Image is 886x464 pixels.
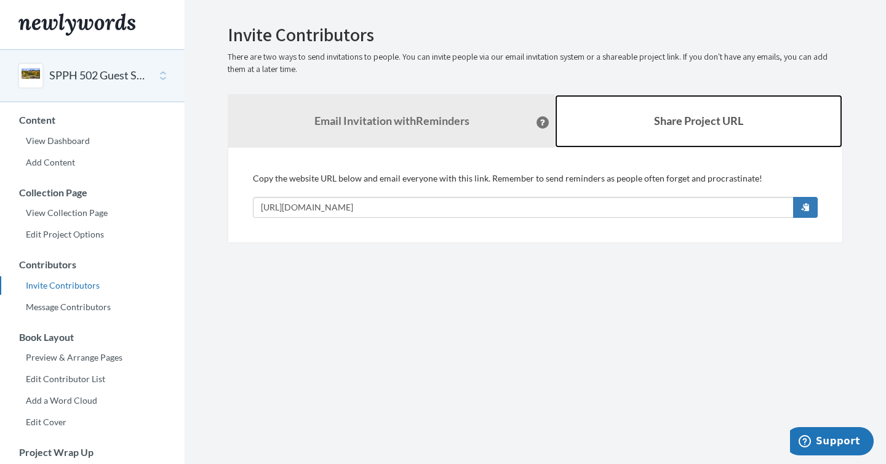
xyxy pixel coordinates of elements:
h3: Contributors [1,259,185,270]
strong: Email Invitation with Reminders [314,114,469,127]
div: Copy the website URL below and email everyone with this link. Remember to send reminders as peopl... [253,172,818,218]
h3: Content [1,114,185,126]
button: SPPH 502 Guest Speakers [49,68,149,84]
img: Newlywords logo [18,14,135,36]
h3: Collection Page [1,187,185,198]
h3: Book Layout [1,332,185,343]
iframe: Opens a widget where you can chat to one of our agents [790,427,874,458]
h3: Project Wrap Up [1,447,185,458]
h2: Invite Contributors [228,25,843,45]
p: There are two ways to send invitations to people. You can invite people via our email invitation ... [228,51,843,76]
b: Share Project URL [654,114,743,127]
